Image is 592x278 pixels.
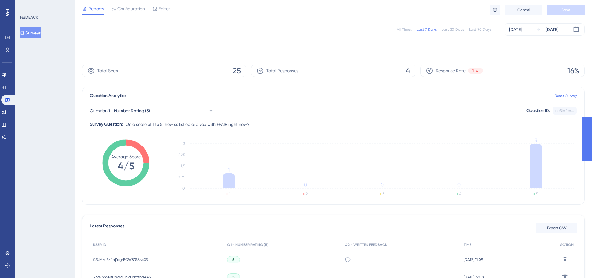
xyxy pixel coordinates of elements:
span: 1 [472,68,474,73]
span: 16% [567,66,579,76]
button: Cancel [505,5,542,15]
span: Configuration [117,5,145,12]
span: Question 1 - Number Rating (5) [90,107,150,114]
span: On a scale of 1 to 5, how satisfied are you with FFAIR right now? [126,121,250,128]
div: [DATE] [546,26,558,33]
tspan: 1.5 [181,164,185,168]
div: Last 30 Days [442,27,464,32]
span: Export CSV [547,226,567,231]
span: Total Seen [97,67,118,74]
div: Question ID: [526,107,550,115]
button: Surveys [20,27,41,38]
tspan: 0 [381,182,384,188]
span: Cancel [517,7,530,12]
span: TIME [464,242,471,247]
tspan: 2.25 [178,153,185,157]
button: Question 1 - Number Rating (5) [90,105,214,117]
span: 4 [406,66,410,76]
tspan: Average Score [111,154,141,159]
span: Latest Responses [90,222,124,234]
div: Last 7 Days [417,27,437,32]
div: All Times [397,27,412,32]
tspan: 0.75 [178,175,185,179]
span: Save [562,7,570,12]
span: 5 [232,257,235,262]
button: Export CSV [536,223,577,233]
text: 1 [229,192,230,196]
div: Last 90 Days [469,27,491,32]
span: Q2 - WRITTEN FEEDBACK [345,242,387,247]
div: [DATE] [509,26,522,33]
span: ACTION [560,242,574,247]
span: Response Rate [436,67,466,74]
a: Reset Survey [555,93,577,98]
span: [DATE] 11:09 [464,257,483,262]
span: Reports [88,5,104,12]
span: 25 [233,66,241,76]
div: Survey Question: [90,121,123,128]
tspan: 4/5 [118,160,134,172]
span: Q1 - NUMBER RATING (5) [227,242,268,247]
button: Save [547,5,585,15]
span: C3zMzu3zfrhj1cgrBCW81SSivs33 [93,257,148,262]
span: USER ID [93,242,106,247]
div: ce31bfeb... [555,108,574,113]
tspan: 0 [457,182,461,188]
tspan: 3 [535,137,537,143]
tspan: 3 [183,141,185,146]
tspan: 0 [182,186,185,191]
text: 2 [306,192,308,196]
text: 4 [459,192,461,196]
div: FEEDBACK [20,15,38,20]
span: Question Analytics [90,92,126,100]
tspan: 1 [228,167,230,173]
iframe: UserGuiding AI Assistant Launcher [566,253,585,272]
tspan: 0 [304,182,307,188]
text: 5 [536,192,538,196]
span: Editor [158,5,170,12]
span: Total Responses [266,67,298,74]
text: 3 [383,192,384,196]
